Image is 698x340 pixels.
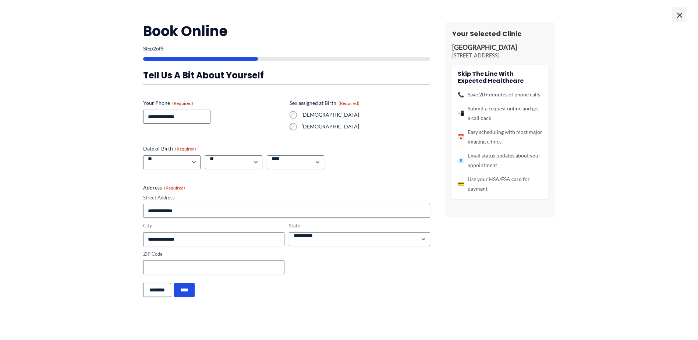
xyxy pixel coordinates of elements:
[452,43,548,52] p: [GEOGRAPHIC_DATA]
[143,145,196,152] legend: Date of Birth
[143,46,430,51] p: Step of
[301,111,430,118] label: [DEMOGRAPHIC_DATA]
[458,127,542,146] li: Easy scheduling with most major imaging clinics
[143,22,430,40] h2: Book Online
[175,146,196,152] span: (Required)
[458,90,464,99] span: 📞
[153,45,156,52] span: 2
[143,194,430,201] label: Street Address
[143,251,284,258] label: ZIP Code
[452,29,548,38] h3: Your Selected Clinic
[458,90,542,99] li: Save 20+ minutes of phone calls
[172,100,193,106] span: (Required)
[161,45,164,52] span: 5
[458,156,464,165] span: 📧
[452,52,548,59] p: [STREET_ADDRESS]
[458,109,464,118] span: 📲
[458,174,542,194] li: Use your HSA/FSA card for payment
[458,70,542,84] h4: Skip the line with Expected Healthcare
[339,100,359,106] span: (Required)
[164,185,185,191] span: (Required)
[289,222,430,229] label: State
[143,99,284,107] label: Your Phone
[290,99,359,107] legend: Sex assigned at Birth
[143,70,430,81] h3: Tell us a bit about yourself
[458,104,542,123] li: Submit a request online and get a call back
[143,222,284,229] label: City
[301,123,430,130] label: [DEMOGRAPHIC_DATA]
[458,151,542,170] li: Email status updates about your appointment
[672,7,687,22] span: ×
[458,132,464,142] span: 📅
[143,184,185,191] legend: Address
[458,179,464,189] span: 💳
